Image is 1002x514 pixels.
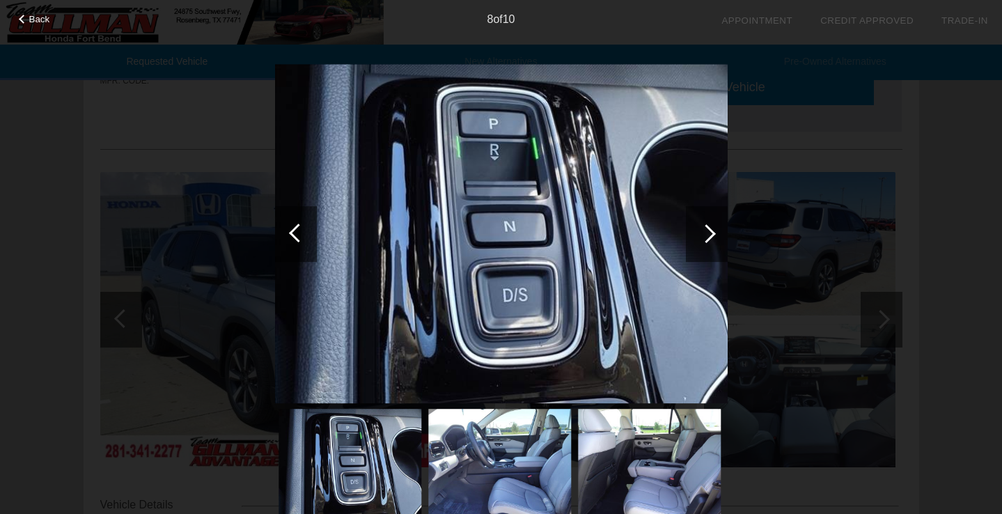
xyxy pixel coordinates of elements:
[941,15,988,26] a: Trade-In
[820,15,914,26] a: Credit Approved
[29,14,50,24] span: Back
[721,15,792,26] a: Appointment
[487,13,493,25] span: 8
[503,13,515,25] span: 10
[275,64,728,404] img: 511de6f25d9240959aa03e44e46686ad.jpg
